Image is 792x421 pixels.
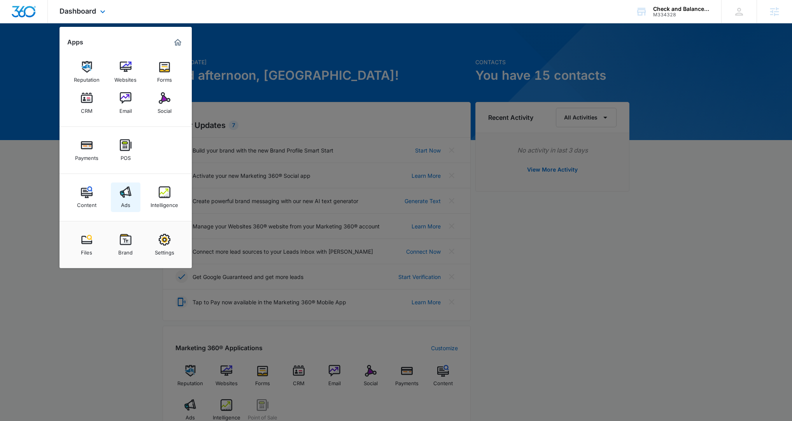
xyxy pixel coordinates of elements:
[60,7,96,15] span: Dashboard
[86,46,131,51] div: Keywords by Traffic
[75,151,98,161] div: Payments
[72,57,102,87] a: Reputation
[72,88,102,118] a: CRM
[67,39,83,46] h2: Apps
[121,151,131,161] div: POS
[21,45,27,51] img: tab_domain_overview_orange.svg
[158,104,172,114] div: Social
[653,12,710,18] div: account id
[155,246,174,256] div: Settings
[74,73,100,83] div: Reputation
[77,45,84,51] img: tab_keywords_by_traffic_grey.svg
[81,246,92,256] div: Files
[121,198,130,208] div: Ads
[111,230,140,260] a: Brand
[111,88,140,118] a: Email
[20,20,86,26] div: Domain: [DOMAIN_NAME]
[150,88,179,118] a: Social
[111,135,140,165] a: POS
[111,182,140,212] a: Ads
[118,246,133,256] div: Brand
[111,57,140,87] a: Websites
[81,104,93,114] div: CRM
[12,20,19,26] img: website_grey.svg
[30,46,70,51] div: Domain Overview
[172,36,184,49] a: Marketing 360® Dashboard
[150,57,179,87] a: Forms
[119,104,132,114] div: Email
[653,6,710,12] div: account name
[114,73,137,83] div: Websites
[72,135,102,165] a: Payments
[72,230,102,260] a: Files
[72,182,102,212] a: Content
[157,73,172,83] div: Forms
[77,198,96,208] div: Content
[151,198,178,208] div: Intelligence
[22,12,38,19] div: v 4.0.25
[12,12,19,19] img: logo_orange.svg
[150,230,179,260] a: Settings
[150,182,179,212] a: Intelligence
